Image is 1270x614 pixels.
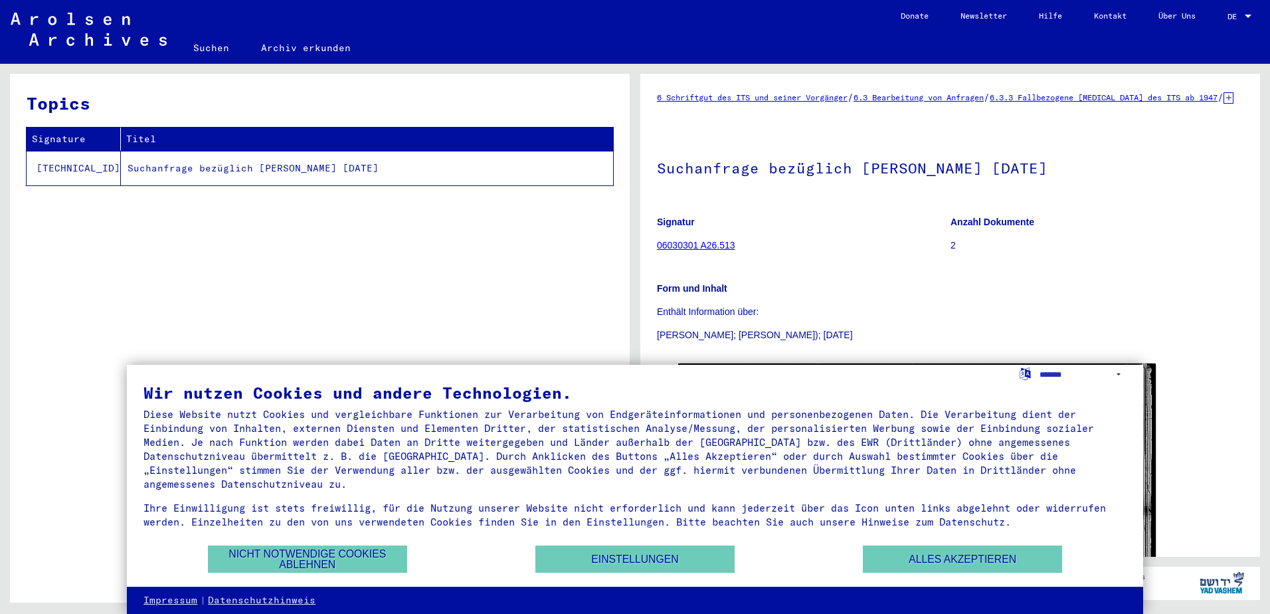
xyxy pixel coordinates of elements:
a: Datenschutzhinweis [208,594,316,607]
td: [TECHNICAL_ID] [27,151,121,185]
span: / [984,91,990,103]
div: Ihre Einwilligung ist stets freiwillig, für die Nutzung unserer Website nicht erforderlich und ka... [143,501,1127,529]
p: Enthält Information über: [657,305,1243,319]
td: Suchanfrage bezüglich [PERSON_NAME] [DATE] [121,151,613,185]
label: Sprache auswählen [1018,367,1032,379]
h1: Suchanfrage bezüglich [PERSON_NAME] [DATE] [657,138,1243,196]
a: 6.3 Bearbeitung von Anfragen [854,92,984,102]
span: / [1218,91,1224,103]
button: Einstellungen [535,546,735,573]
img: yv_logo.png [1197,566,1247,599]
a: Archiv erkunden [245,32,367,64]
p: 2 [951,239,1243,253]
a: 6 Schriftgut des ITS und seiner Vorgänger [657,92,848,102]
a: 6.3.3 Fallbezogene [MEDICAL_DATA] des ITS ab 1947 [990,92,1218,102]
a: 06030301 A26.513 [657,240,735,251]
select: Sprache auswählen [1040,365,1127,384]
th: Titel [121,128,613,151]
a: Suchen [177,32,245,64]
b: Signatur [657,217,695,227]
img: Arolsen_neg.svg [11,13,167,46]
b: Form und Inhalt [657,283,727,294]
span: DE [1227,12,1242,21]
span: / [848,91,854,103]
a: Impressum [143,594,197,607]
b: Anzahl Dokumente [951,217,1034,227]
button: Nicht notwendige Cookies ablehnen [208,546,407,573]
h3: Topics [27,90,612,116]
div: Wir nutzen Cookies und andere Technologien. [143,385,1127,401]
p: [PERSON_NAME]; [PERSON_NAME]); [DATE] [657,328,1243,342]
div: Diese Website nutzt Cookies und vergleichbare Funktionen zur Verarbeitung von Endgeräteinformatio... [143,407,1127,491]
th: Signature [27,128,121,151]
button: Alles akzeptieren [863,546,1062,573]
